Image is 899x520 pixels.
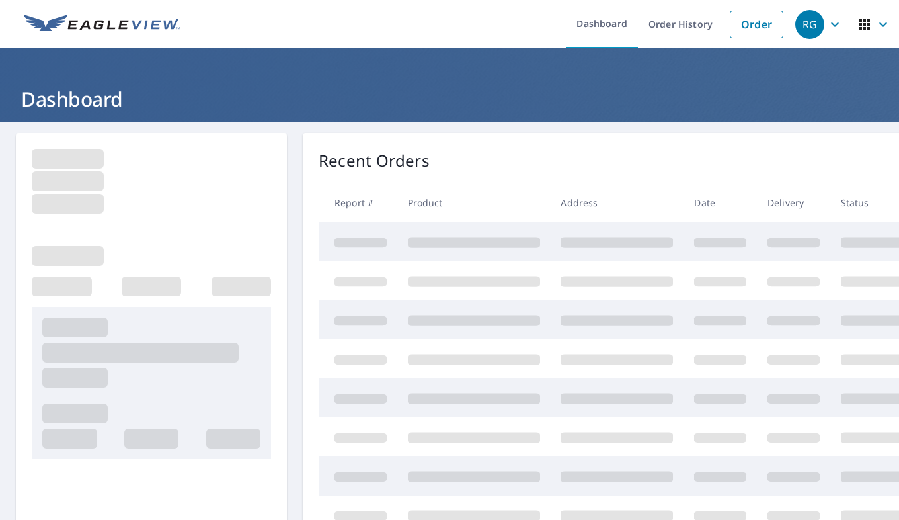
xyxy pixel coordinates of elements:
th: Address [550,183,684,222]
th: Delivery [757,183,830,222]
img: EV Logo [24,15,180,34]
p: Recent Orders [319,149,430,173]
th: Date [684,183,757,222]
th: Report # [319,183,397,222]
th: Product [397,183,551,222]
a: Order [730,11,783,38]
h1: Dashboard [16,85,883,112]
div: RG [795,10,824,39]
